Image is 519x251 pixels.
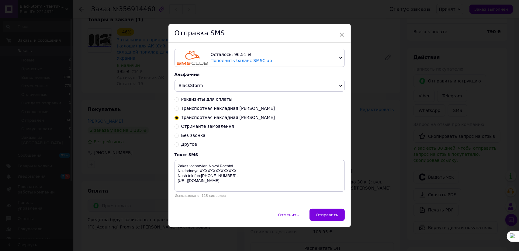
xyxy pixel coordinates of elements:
button: Отменить [272,209,305,221]
a: Пополнить баланс SMSClub [211,58,272,63]
span: Другое [181,142,197,147]
div: Использовано: 115 символов [175,194,345,198]
span: Альфа-имя [175,72,200,77]
span: Отменить [278,213,299,217]
span: Транспортная накладная [PERSON_NAME] [181,115,275,120]
span: × [339,30,345,40]
span: Отправить [316,213,338,217]
button: Отправить [310,209,345,221]
div: Осталось: 96.51 ₴ [211,52,337,58]
span: Транспортная накладная [PERSON_NAME] [181,106,275,111]
div: Текст SMS [175,152,345,157]
span: Отримайте замовлення [181,124,234,129]
textarea: Zakaz vidpravlen Novoi Pochtoi. Nakladnaya XXXXXXXXXXXXXX. Nash telefon:[PHONE_NUMBER]. [URL][DOM... [175,160,345,192]
span: Без звонка [181,133,206,138]
span: BlackStorm [179,83,203,88]
div: Отправка SMS [168,24,351,43]
span: Реквизиты для оплаты [181,97,233,102]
